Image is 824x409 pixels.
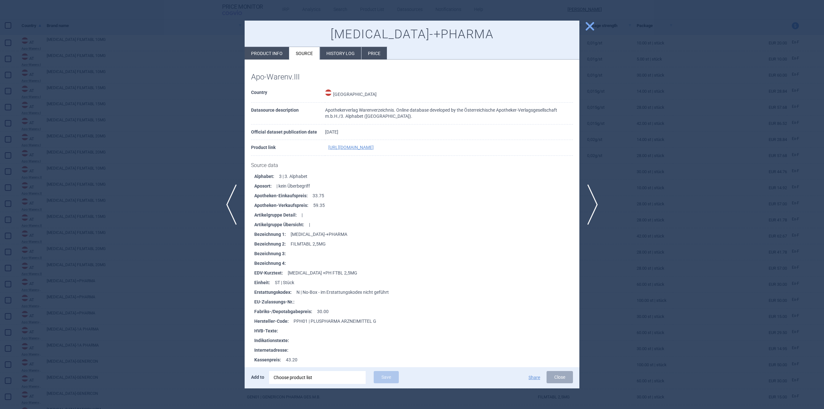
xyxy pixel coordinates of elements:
[254,229,579,239] li: [MEDICAL_DATA]-+PHARMA
[254,258,291,268] strong: Bezeichnung 4 :
[254,355,579,365] li: 43.20
[254,172,579,181] li: 3 | 3. Alphabet
[254,200,313,210] strong: Apotheken-Verkaufspreis :
[254,365,292,374] strong: Kassenzeichen :
[254,229,291,239] strong: Bezeichnung 1 :
[374,371,399,383] button: Save
[251,140,325,156] th: Product link
[254,172,279,181] strong: Alphabet :
[251,162,573,168] h1: Source data
[254,326,283,336] strong: HVB-Texte :
[254,345,293,355] strong: Internetadresse :
[254,307,317,316] strong: Fabriks-/Depotabgabepreis :
[251,72,573,82] h1: Apo-Warenv.III
[547,371,573,383] button: Close
[289,47,320,60] li: Source
[325,125,573,140] td: [DATE]
[274,371,361,384] div: Choose product list
[254,268,288,278] strong: EDV-Kurztext :
[254,239,291,249] strong: Bezeichnung 2 :
[254,210,579,220] li: |
[245,47,289,60] li: Product info
[254,287,296,297] strong: Erstattungskodex :
[251,27,573,42] h1: [MEDICAL_DATA]-+PHARMA
[254,316,294,326] strong: Hersteller-Code :
[254,355,286,365] strong: Kassenpreis :
[325,103,573,125] td: Apothekerverlag Warenverzeichnis. Online database developed by the Österreichische Apotheker-Verl...
[254,307,579,316] li: 30.00
[254,278,579,287] li: ST | Stück
[254,336,294,345] strong: Indikationstexte :
[328,145,374,150] a: [URL][DOMAIN_NAME]
[254,220,309,229] strong: Artikelgruppe Übersicht :
[254,181,276,191] strong: Aposort :
[325,89,332,96] img: Austria
[254,200,579,210] li: 59.35
[254,287,579,297] li: N | No-Box - im Erstattungskodex nicht geführt
[254,191,313,200] strong: Apotheken-Einkaufspreis :
[254,181,579,191] li: | kein Überbegriff
[251,125,325,140] th: Official dataset publication date
[251,371,264,383] p: Add to
[254,365,579,374] li: * | nicht kassenzulässig, kann jedoch vom chef(kontroll)-ärztlichen Dienst bewilligt werden
[361,47,387,60] li: Price
[254,220,579,229] li: |
[254,249,291,258] strong: Bezeichnung 3 :
[251,103,325,125] th: Datasource description
[320,47,361,60] li: History log
[251,85,325,103] th: Country
[254,191,579,200] li: 33.75
[254,210,302,220] strong: Artikelgruppe Detail :
[254,239,579,249] li: FILMTABL 2,5MG
[254,268,579,278] li: [MEDICAL_DATA] +PH FTBL 2,5MG
[254,316,579,326] li: PPH01 | PLUSPHARMA ARZNEIMITTEL G
[325,85,573,103] td: [GEOGRAPHIC_DATA]
[254,278,275,287] strong: Einheit :
[529,375,540,380] button: Share
[269,371,366,384] div: Choose product list
[254,297,299,307] strong: EU-Zulassungs-Nr. :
